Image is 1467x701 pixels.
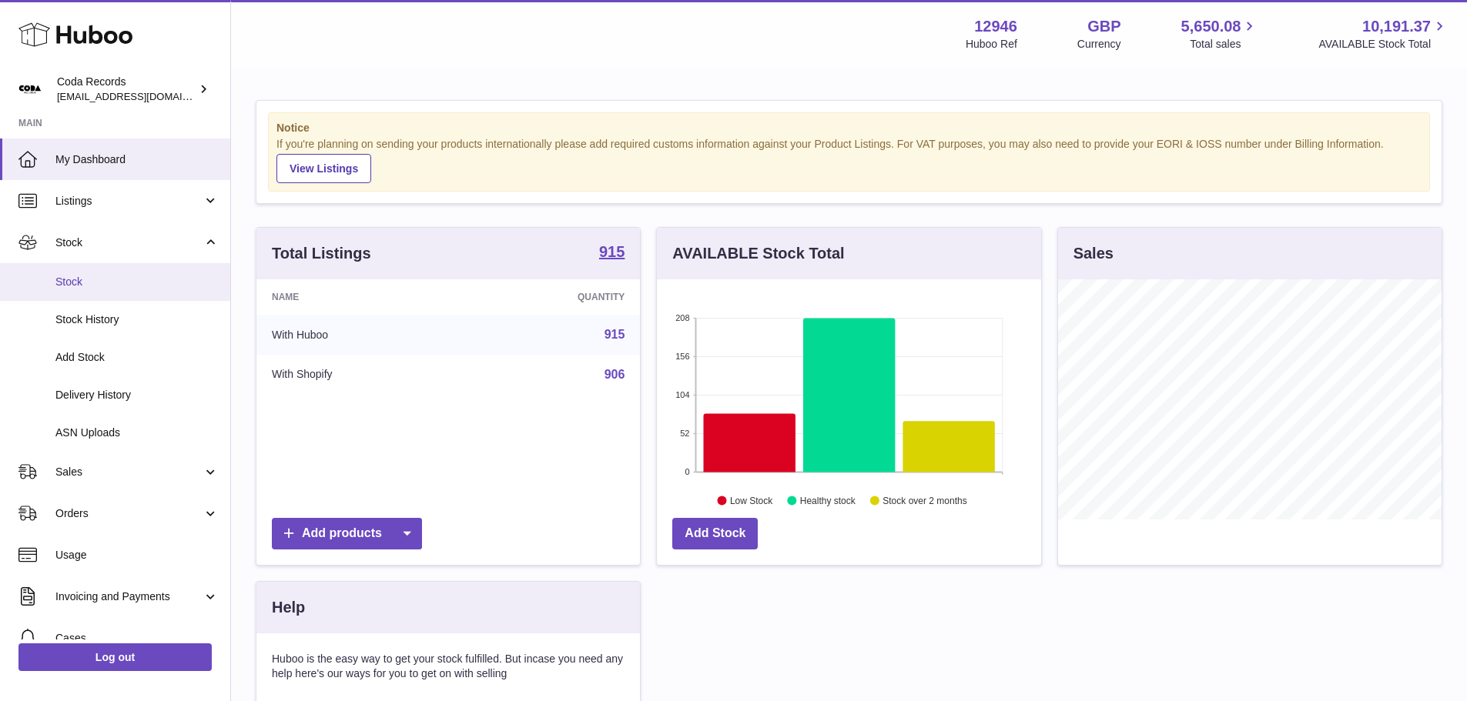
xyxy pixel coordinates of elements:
text: Low Stock [730,495,773,506]
span: Sales [55,465,203,479]
text: 156 [675,352,689,361]
strong: Notice [276,121,1422,135]
text: Healthy stock [800,495,856,506]
h3: Sales [1073,243,1114,264]
img: haz@pcatmedia.com [18,78,42,101]
span: 10,191.37 [1362,16,1431,37]
text: 52 [681,429,690,438]
span: Cases [55,631,219,646]
span: Stock [55,275,219,289]
strong: 12946 [974,16,1017,37]
td: With Huboo [256,315,464,355]
span: Usage [55,548,219,562]
span: Delivery History [55,388,219,402]
div: Coda Records [57,75,196,104]
a: 10,191.37 AVAILABLE Stock Total [1318,16,1449,52]
strong: 915 [599,244,625,259]
span: Orders [55,506,203,521]
span: 5,650.08 [1181,16,1241,37]
span: AVAILABLE Stock Total [1318,37,1449,52]
span: Stock [55,235,203,250]
a: 5,650.08 Total sales [1181,16,1259,52]
p: Huboo is the easy way to get your stock fulfilled. But incase you need any help here's our ways f... [272,652,625,681]
td: With Shopify [256,355,464,395]
h3: Help [272,597,305,618]
h3: Total Listings [272,243,371,264]
a: 915 [605,328,625,341]
span: Stock History [55,312,219,327]
strong: GBP [1087,16,1120,37]
span: Total sales [1190,37,1258,52]
a: Add products [272,518,422,549]
span: My Dashboard [55,152,219,167]
div: Currency [1077,37,1121,52]
div: If you're planning on sending your products internationally please add required customs informati... [276,137,1422,183]
span: ASN Uploads [55,426,219,440]
span: Listings [55,194,203,209]
a: Log out [18,643,212,671]
a: Add Stock [672,518,758,549]
a: View Listings [276,154,371,183]
text: 0 [685,467,690,476]
span: Add Stock [55,350,219,365]
span: Invoicing and Payments [55,589,203,604]
a: 915 [599,244,625,262]
a: 906 [605,368,625,381]
h3: AVAILABLE Stock Total [672,243,844,264]
span: [EMAIL_ADDRESS][DOMAIN_NAME] [57,90,226,102]
th: Quantity [464,279,641,315]
text: 208 [675,313,689,322]
div: Huboo Ref [966,37,1017,52]
text: 104 [675,390,689,399]
th: Name [256,279,464,315]
text: Stock over 2 months [883,495,967,506]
